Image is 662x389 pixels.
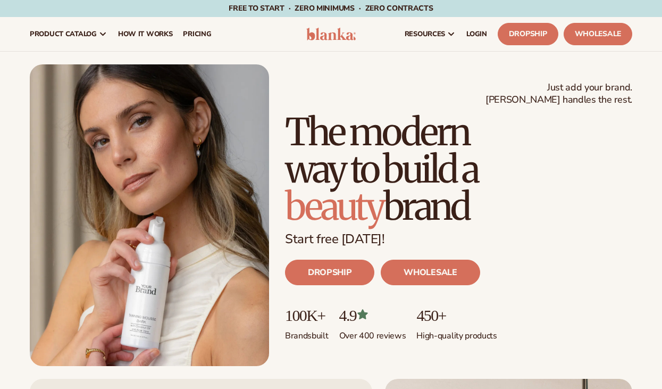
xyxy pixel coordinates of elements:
[30,30,97,38] span: product catalog
[306,28,356,40] img: logo
[485,81,632,106] span: Just add your brand. [PERSON_NAME] handles the rest.
[381,260,480,285] a: WHOLESALE
[113,17,178,51] a: How It Works
[339,324,406,342] p: Over 400 reviews
[466,30,487,38] span: LOGIN
[285,260,374,285] a: DROPSHIP
[285,183,383,230] span: beauty
[416,324,497,342] p: High-quality products
[229,3,433,13] span: Free to start · ZERO minimums · ZERO contracts
[178,17,216,51] a: pricing
[399,17,461,51] a: resources
[285,307,329,324] p: 100K+
[183,30,211,38] span: pricing
[30,64,269,366] img: Blanka hero private label beauty Female holding tanning mousse
[285,113,632,225] h1: The modern way to build a brand
[416,307,497,324] p: 450+
[24,17,113,51] a: product catalog
[339,307,406,324] p: 4.9
[285,231,632,247] p: Start free [DATE]!
[285,324,329,342] p: Brands built
[118,30,173,38] span: How It Works
[498,23,558,45] a: Dropship
[564,23,632,45] a: Wholesale
[405,30,445,38] span: resources
[461,17,492,51] a: LOGIN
